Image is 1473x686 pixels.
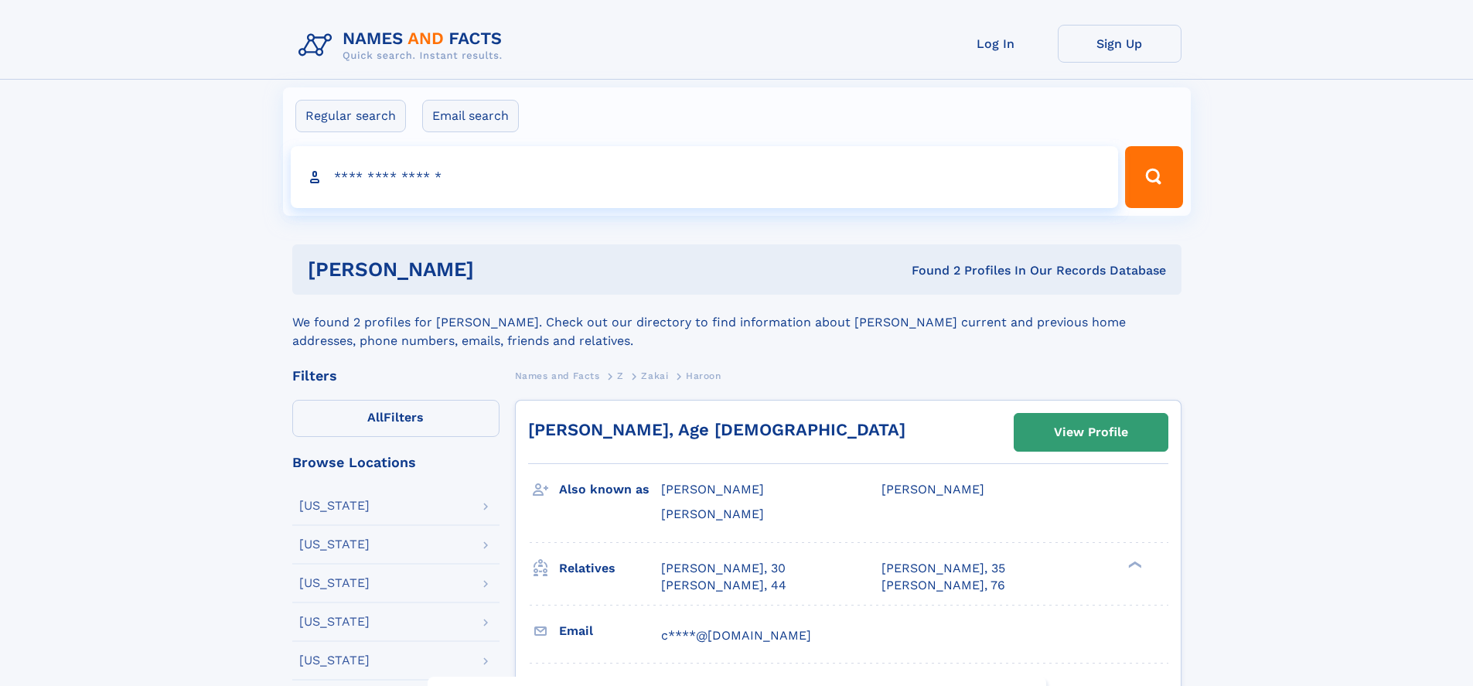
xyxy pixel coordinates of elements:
[292,295,1181,350] div: We found 2 profiles for [PERSON_NAME]. Check out our directory to find information about [PERSON_...
[934,25,1058,63] a: Log In
[291,146,1119,208] input: search input
[292,369,500,383] div: Filters
[881,560,1005,577] a: [PERSON_NAME], 35
[661,560,786,577] a: [PERSON_NAME], 30
[693,262,1166,279] div: Found 2 Profiles In Our Records Database
[299,500,370,512] div: [US_STATE]
[881,482,984,497] span: [PERSON_NAME]
[559,476,661,503] h3: Also known as
[299,538,370,551] div: [US_STATE]
[641,370,668,381] span: Zakai
[641,366,668,385] a: Zakai
[292,25,515,67] img: Logo Names and Facts
[617,370,624,381] span: Z
[515,366,600,385] a: Names and Facts
[308,260,693,279] h1: [PERSON_NAME]
[559,555,661,582] h3: Relatives
[367,410,384,425] span: All
[661,577,786,594] a: [PERSON_NAME], 44
[1058,25,1181,63] a: Sign Up
[292,400,500,437] label: Filters
[422,100,519,132] label: Email search
[1124,559,1143,569] div: ❯
[1054,415,1128,450] div: View Profile
[1014,414,1168,451] a: View Profile
[559,618,661,644] h3: Email
[881,577,1005,594] a: [PERSON_NAME], 76
[661,482,764,497] span: [PERSON_NAME]
[299,616,370,628] div: [US_STATE]
[295,100,406,132] label: Regular search
[1125,146,1182,208] button: Search Button
[617,366,624,385] a: Z
[292,456,500,469] div: Browse Locations
[661,507,764,521] span: [PERSON_NAME]
[299,577,370,589] div: [US_STATE]
[686,370,721,381] span: Haroon
[528,420,905,439] a: [PERSON_NAME], Age [DEMOGRAPHIC_DATA]
[299,654,370,667] div: [US_STATE]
